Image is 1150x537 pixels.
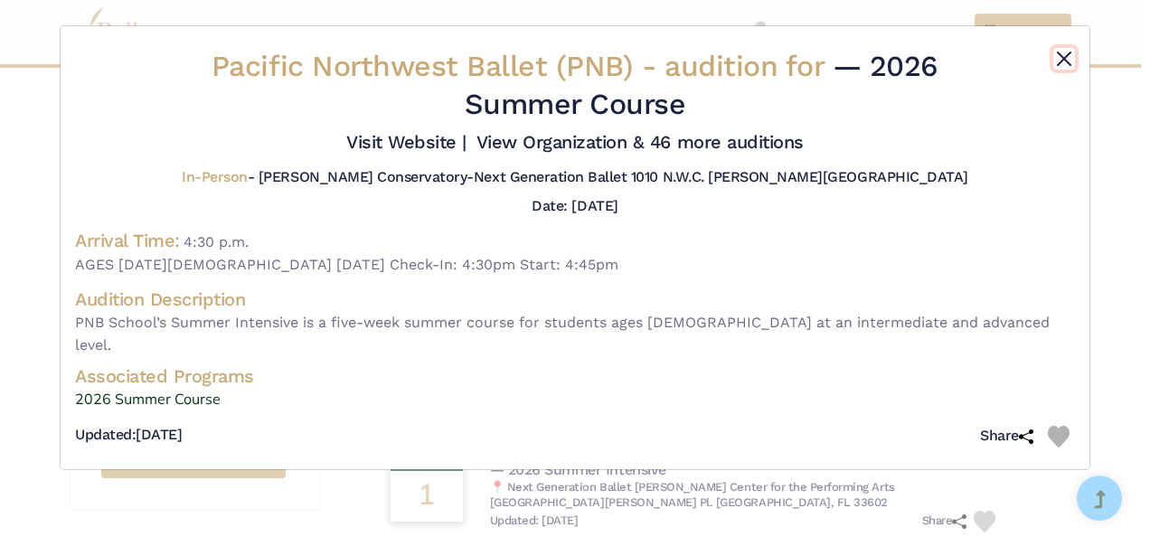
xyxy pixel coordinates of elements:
a: View Organization & 46 more auditions [476,131,804,153]
h5: Date: [DATE] [532,197,617,214]
h5: [DATE] [75,426,182,445]
a: Visit Website | [346,131,467,153]
span: Pacific Northwest Ballet (PNB) - [212,49,833,83]
h4: Arrival Time: [75,230,180,251]
span: audition for [665,49,824,83]
span: 4:30 p.m. [184,233,249,250]
h4: Audition Description [75,287,1075,311]
button: Close [1053,48,1075,70]
h5: Share [980,427,1033,446]
h4: Associated Programs [75,364,1075,388]
span: — 2026 Summer Course [465,49,938,121]
span: Updated: [75,426,136,443]
span: PNB School’s Summer Intensive is a five-week summer course for students ages [DEMOGRAPHIC_DATA] a... [75,311,1075,357]
span: AGES [DATE][DEMOGRAPHIC_DATA] [DATE] Check-In: 4:30pm Start: 4:45pm [75,253,1075,277]
span: In-Person [182,168,248,185]
h5: - [PERSON_NAME] Conservatory-Next Generation Ballet 1010 N.W.C. [PERSON_NAME][GEOGRAPHIC_DATA] [182,168,968,187]
a: 2026 Summer Course [75,388,1075,411]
